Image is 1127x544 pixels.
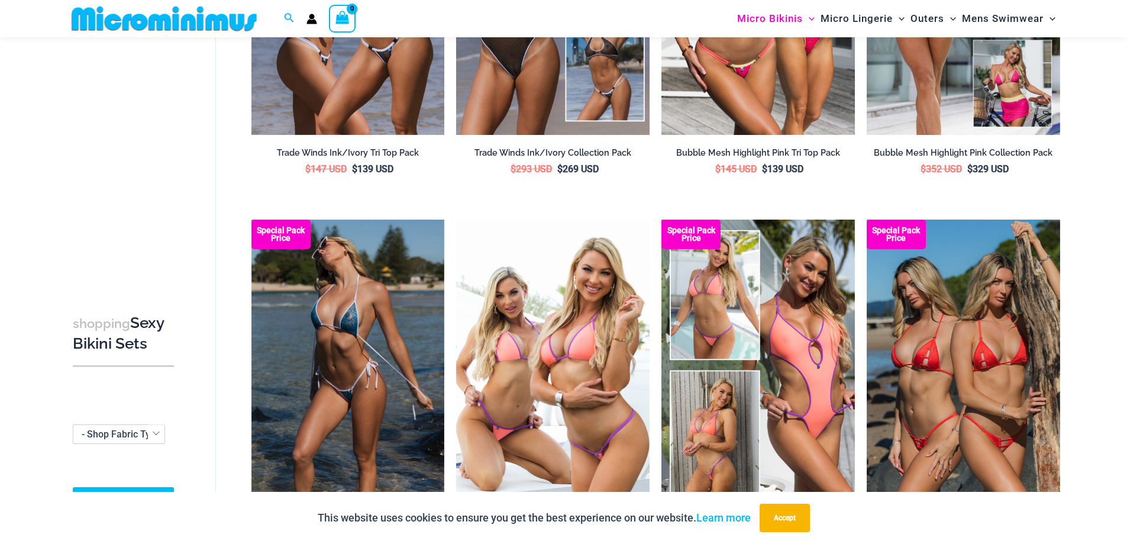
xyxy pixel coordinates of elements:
[661,220,855,510] img: Collection Pack (7)
[557,163,563,175] span: $
[511,163,552,175] bdi: 293 USD
[511,163,516,175] span: $
[959,4,1058,34] a: Mens SwimwearMenu ToggleMenu Toggle
[251,147,445,163] a: Trade Winds Ink/Ivory Tri Top Pack
[737,4,803,34] span: Micro Bikinis
[867,147,1060,163] a: Bubble Mesh Highlight Pink Collection Pack
[1044,4,1055,34] span: Menu Toggle
[921,163,962,175] bdi: 352 USD
[67,5,261,32] img: MM SHOP LOGO FLAT
[921,163,926,175] span: $
[352,163,393,175] bdi: 139 USD
[893,4,905,34] span: Menu Toggle
[821,4,893,34] span: Micro Lingerie
[715,163,757,175] bdi: 145 USD
[696,511,751,524] a: Learn more
[867,227,926,242] b: Special Pack Price
[760,504,810,532] button: Accept
[329,5,356,32] a: View Shopping Cart, empty
[910,4,944,34] span: Outers
[967,163,1009,175] bdi: 329 USD
[456,147,650,159] h2: Trade Winds Ink/Ivory Collection Pack
[867,220,1060,510] img: Bikini Pack
[661,147,855,159] h2: Bubble Mesh Highlight Pink Tri Top Pack
[967,163,973,175] span: $
[456,220,650,510] img: Wild Card Neon Bliss Tri Top Pack
[284,11,295,26] a: Search icon link
[456,147,650,163] a: Trade Winds Ink/Ivory Collection Pack
[73,40,179,276] iframe: TrustedSite Certified
[661,227,721,242] b: Special Pack Price
[73,425,164,443] span: - Shop Fabric Type
[73,316,130,331] span: shopping
[732,2,1061,36] nav: Site Navigation
[908,4,959,34] a: OutersMenu ToggleMenu Toggle
[82,429,161,440] span: - Shop Fabric Type
[803,4,815,34] span: Menu Toggle
[251,220,445,510] img: Waves Breaking Ocean 312 Top 456 Bottom 04
[867,220,1060,510] a: Bikini Pack Bikini Pack BBikini Pack B
[715,163,721,175] span: $
[305,163,311,175] span: $
[734,4,818,34] a: Micro BikinisMenu ToggleMenu Toggle
[762,163,803,175] bdi: 139 USD
[661,220,855,510] a: Collection Pack (7) Collection Pack B (1)Collection Pack B (1)
[456,220,650,510] a: Wild Card Neon Bliss Tri Top PackWild Card Neon Bliss Tri Top Pack BWild Card Neon Bliss Tri Top ...
[962,4,1044,34] span: Mens Swimwear
[867,147,1060,159] h2: Bubble Mesh Highlight Pink Collection Pack
[818,4,908,34] a: Micro LingerieMenu ToggleMenu Toggle
[251,220,445,510] a: Waves Breaking Ocean 312 Top 456 Bottom 08 Waves Breaking Ocean 312 Top 456 Bottom 04Waves Breaki...
[762,163,767,175] span: $
[557,163,599,175] bdi: 269 USD
[305,163,347,175] bdi: 147 USD
[73,313,174,354] h3: Sexy Bikini Sets
[318,509,751,527] p: This website uses cookies to ensure you get the best experience on our website.
[944,4,956,34] span: Menu Toggle
[251,227,311,242] b: Special Pack Price
[251,147,445,159] h2: Trade Winds Ink/Ivory Tri Top Pack
[661,147,855,163] a: Bubble Mesh Highlight Pink Tri Top Pack
[73,488,174,532] a: [DEMOGRAPHIC_DATA] Sizing Guide
[352,163,357,175] span: $
[73,424,165,444] span: - Shop Fabric Type
[306,14,317,24] a: Account icon link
